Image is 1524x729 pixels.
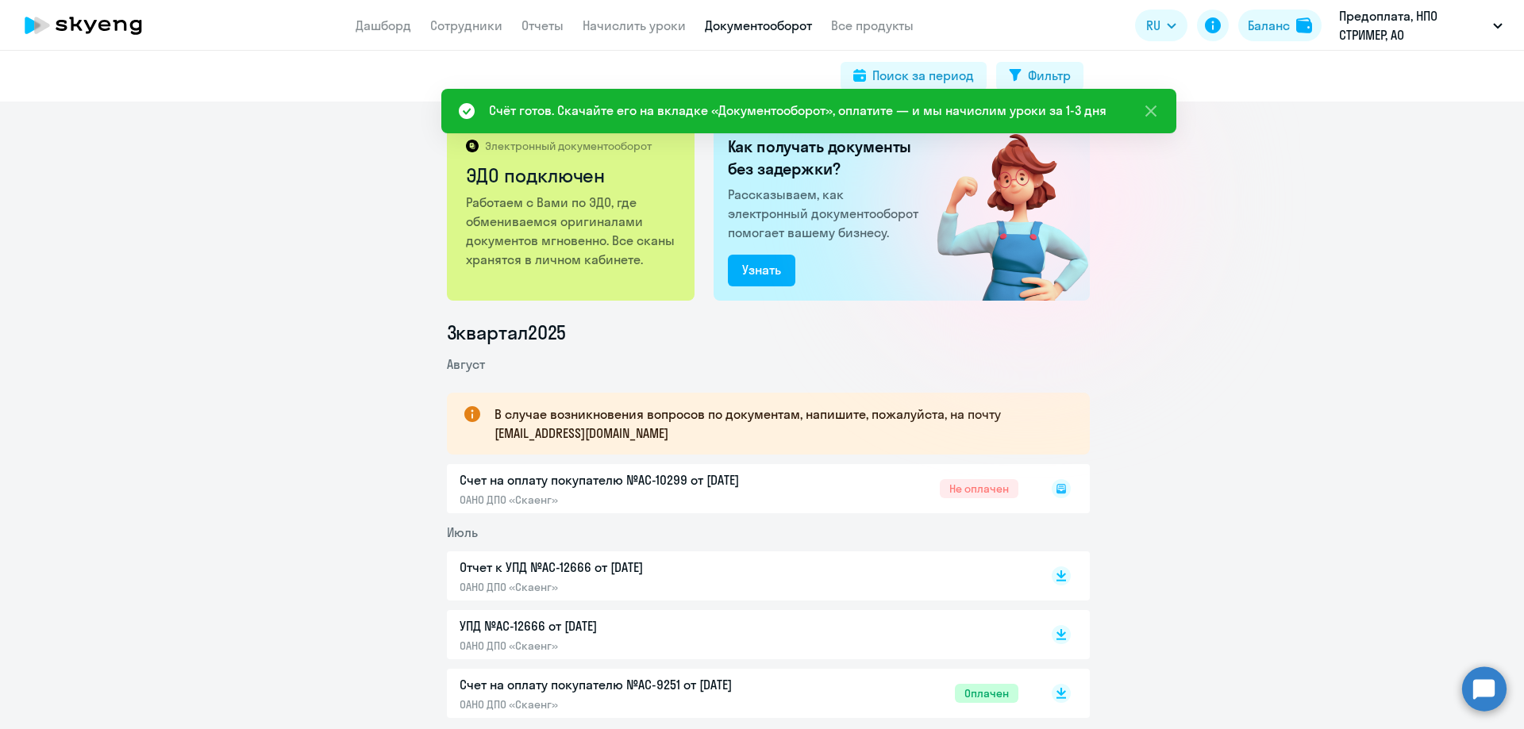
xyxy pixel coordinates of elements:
a: Отчет к УПД №AC-12666 от [DATE]ОАНО ДПО «Скаенг» [460,558,1018,594]
p: УПД №AC-12666 от [DATE] [460,616,793,635]
button: Предоплата, НПО СТРИМЕР, АО [1331,6,1511,44]
span: RU [1146,16,1160,35]
button: Поиск за период [841,62,987,90]
div: Поиск за период [872,66,974,85]
button: Узнать [728,255,795,286]
button: Балансbalance [1238,10,1322,41]
p: ОАНО ДПО «Скаенг» [460,580,793,594]
a: Отчеты [521,17,564,33]
a: УПД №AC-12666 от [DATE]ОАНО ДПО «Скаенг» [460,616,1018,653]
li: 3 квартал 2025 [447,320,1090,345]
a: Сотрудники [430,17,502,33]
a: Начислить уроки [583,17,686,33]
p: Рассказываем, как электронный документооборот помогает вашему бизнесу. [728,185,925,242]
p: Отчет к УПД №AC-12666 от [DATE] [460,558,793,577]
div: Фильтр [1028,66,1071,85]
p: В случае возникновения вопросов по документам, напишите, пожалуйста, на почту [EMAIL_ADDRESS][DOM... [495,405,1061,443]
span: Июль [447,524,478,540]
img: balance [1296,17,1312,33]
h2: ЭДО подключен [466,163,678,188]
p: Предоплата, НПО СТРИМЕР, АО [1339,6,1487,44]
a: Счет на оплату покупателю №AC-9251 от [DATE]ОАНО ДПО «Скаенг»Оплачен [460,675,1018,712]
span: Оплачен [955,684,1018,703]
a: Дашборд [356,17,411,33]
p: ОАНО ДПО «Скаенг» [460,639,793,653]
span: Август [447,356,485,372]
p: ОАНО ДПО «Скаенг» [460,697,793,712]
img: connected [911,121,1090,301]
p: Электронный документооборот [485,139,652,153]
div: Баланс [1248,16,1290,35]
a: Документооборот [705,17,812,33]
div: Счёт готов. Скачайте его на вкладке «Документооборот», оплатите — и мы начислим уроки за 1-3 дня [489,101,1106,120]
p: Работаем с Вами по ЭДО, где обмениваемся оригиналами документов мгновенно. Все сканы хранятся в л... [466,193,678,269]
button: RU [1135,10,1187,41]
button: Фильтр [996,62,1083,90]
a: Все продукты [831,17,914,33]
div: Узнать [742,260,781,279]
p: Счет на оплату покупателю №AC-9251 от [DATE] [460,675,793,694]
h2: Как получать документы без задержки? [728,136,925,180]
